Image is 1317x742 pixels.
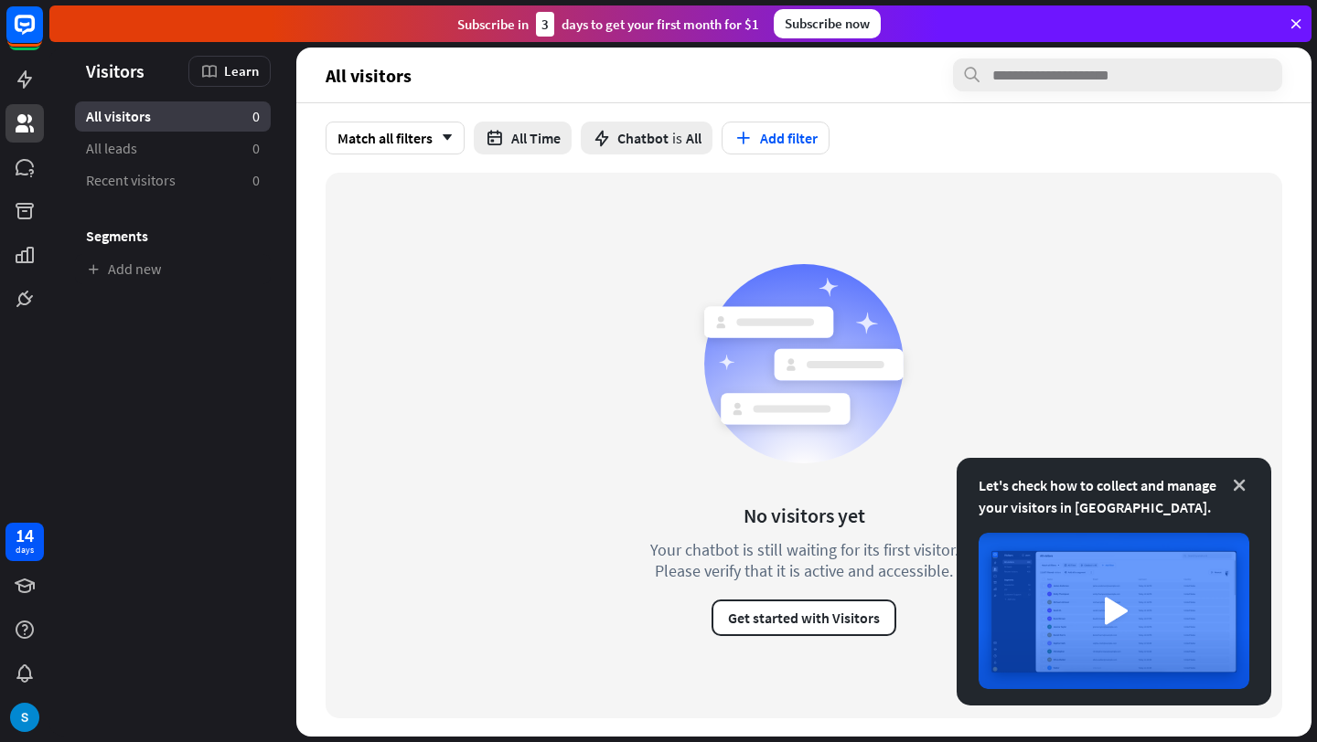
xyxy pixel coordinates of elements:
[5,523,44,561] a: 14 days
[536,12,554,37] div: 3
[252,107,260,126] aside: 0
[86,60,145,81] span: Visitors
[75,165,271,196] a: Recent visitors 0
[75,227,271,245] h3: Segments
[15,7,70,62] button: Open LiveChat chat widget
[686,129,701,147] span: All
[979,533,1249,689] img: image
[457,12,759,37] div: Subscribe in days to get your first month for $1
[252,171,260,190] aside: 0
[86,107,151,126] span: All visitors
[224,62,259,79] span: Learn
[86,139,137,158] span: All leads
[617,129,669,147] span: Chatbot
[75,254,271,284] a: Add new
[252,139,260,158] aside: 0
[712,599,896,636] button: Get started with Visitors
[326,65,412,86] span: All visitors
[86,171,176,190] span: Recent visitors
[979,474,1249,518] div: Let's check how to collect and manage your visitors in [GEOGRAPHIC_DATA].
[722,122,830,154] button: Add filter
[774,9,881,38] div: Subscribe now
[326,122,465,154] div: Match all filters
[16,527,34,544] div: 14
[433,132,453,143] i: arrow_down
[744,503,865,528] div: No visitors yet
[616,539,991,581] div: Your chatbot is still waiting for its first visitor. Please verify that it is active and accessible.
[672,129,682,147] span: is
[75,133,271,164] a: All leads 0
[16,544,34,556] div: days
[474,122,572,154] button: All Time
